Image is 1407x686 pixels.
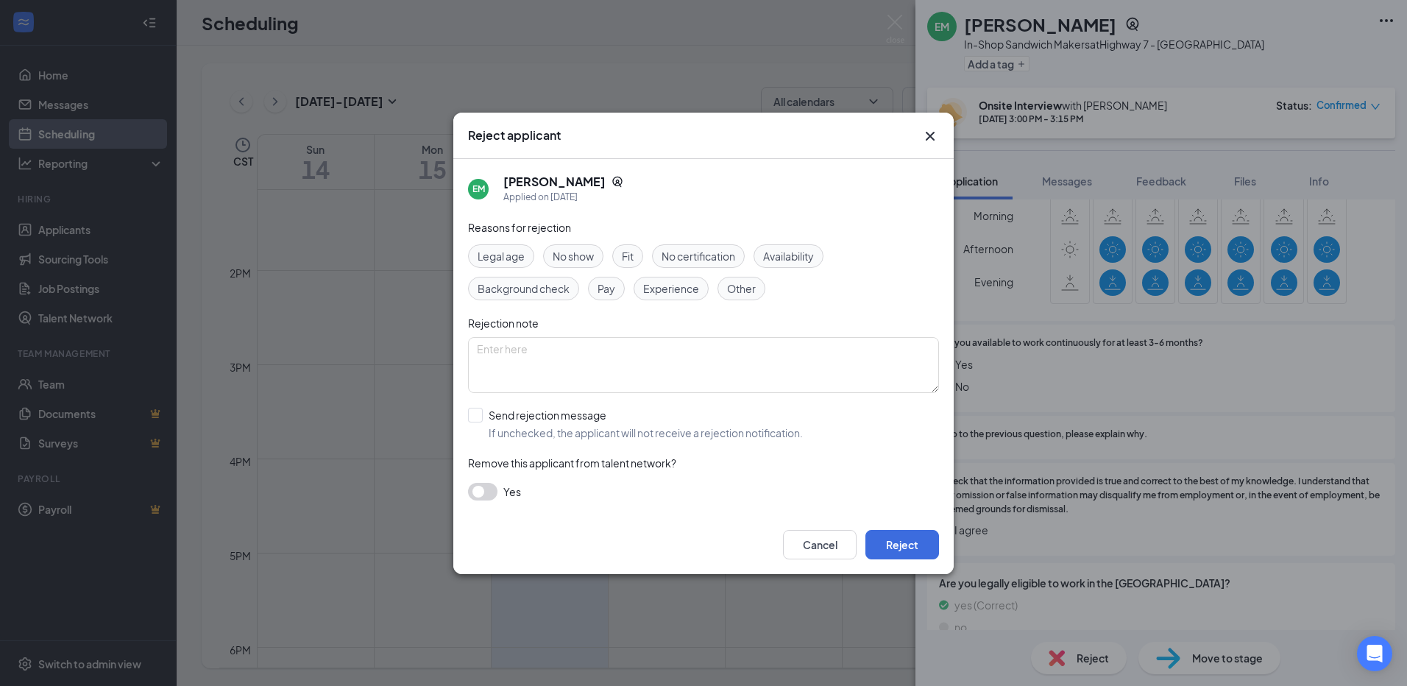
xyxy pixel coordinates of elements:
button: Cancel [783,530,857,559]
span: Other [727,280,756,297]
svg: SourcingTools [612,176,623,188]
span: Pay [598,280,615,297]
span: Fit [622,248,634,264]
span: No certification [662,248,735,264]
span: Availability [763,248,814,264]
svg: Cross [921,127,939,145]
span: Background check [478,280,570,297]
span: Experience [643,280,699,297]
div: Applied on [DATE] [503,190,623,205]
h5: [PERSON_NAME] [503,174,606,190]
span: Yes [503,483,521,501]
span: Reasons for rejection [468,221,571,234]
span: Legal age [478,248,525,264]
h3: Reject applicant [468,127,561,144]
div: EM [472,183,485,195]
span: Rejection note [468,317,539,330]
span: Remove this applicant from talent network? [468,456,676,470]
button: Close [921,127,939,145]
button: Reject [865,530,939,559]
div: Open Intercom Messenger [1357,636,1392,671]
span: No show [553,248,594,264]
